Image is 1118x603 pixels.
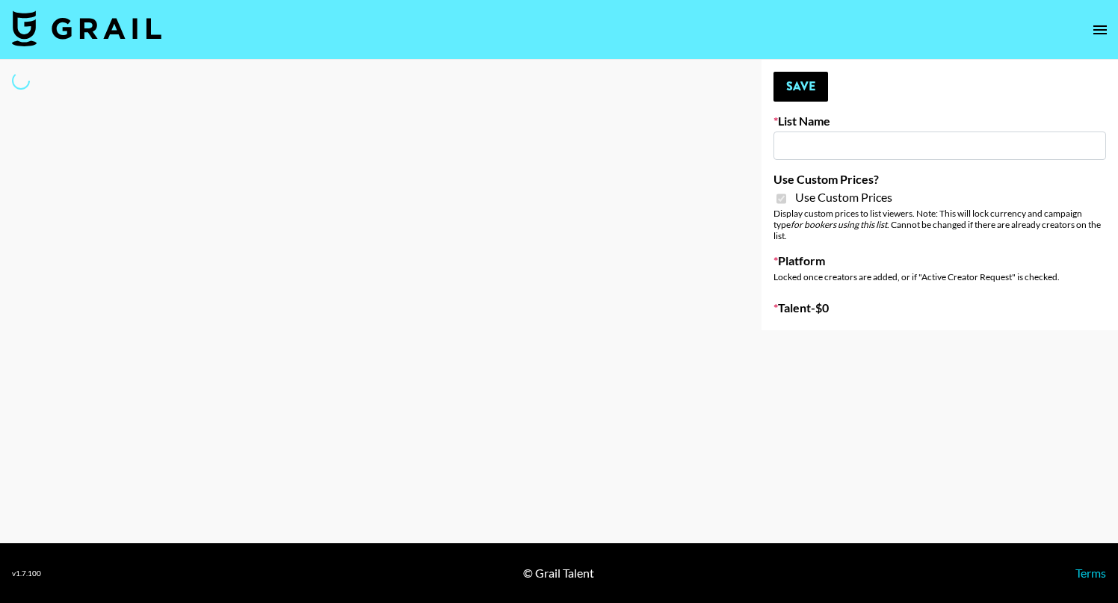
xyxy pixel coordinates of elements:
div: © Grail Talent [523,566,594,581]
button: open drawer [1085,15,1115,45]
label: Talent - $ 0 [773,300,1106,315]
label: List Name [773,114,1106,129]
img: Grail Talent [12,10,161,46]
span: Use Custom Prices [795,190,892,205]
label: Platform [773,253,1106,268]
button: Save [773,72,828,102]
div: Locked once creators are added, or if "Active Creator Request" is checked. [773,271,1106,282]
a: Terms [1075,566,1106,580]
div: v 1.7.100 [12,569,41,578]
label: Use Custom Prices? [773,172,1106,187]
div: Display custom prices to list viewers. Note: This will lock currency and campaign type . Cannot b... [773,208,1106,241]
em: for bookers using this list [791,219,887,230]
